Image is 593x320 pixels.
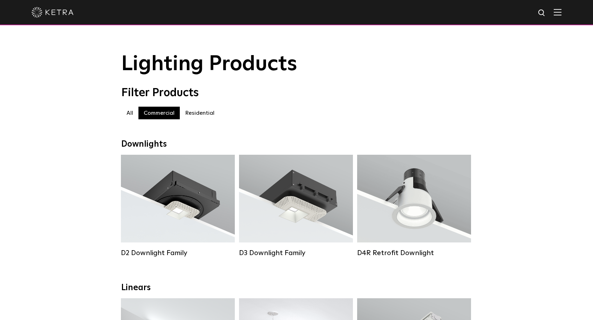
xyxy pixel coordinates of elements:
a: D4R Retrofit Downlight Lumen Output:800Colors:White / BlackBeam Angles:15° / 25° / 40° / 60°Watta... [357,155,471,259]
div: D2 Downlight Family [121,249,235,257]
label: All [121,107,138,119]
div: Linears [121,283,472,293]
div: Filter Products [121,86,472,100]
a: D3 Downlight Family Lumen Output:700 / 900 / 1100Colors:White / Black / Silver / Bronze / Paintab... [239,155,353,259]
a: D2 Downlight Family Lumen Output:1200Colors:White / Black / Gloss Black / Silver / Bronze / Silve... [121,155,235,259]
img: ketra-logo-2019-white [32,7,74,18]
span: Lighting Products [121,54,297,75]
div: D3 Downlight Family [239,249,353,257]
div: D4R Retrofit Downlight [357,249,471,257]
div: Downlights [121,139,472,149]
label: Commercial [138,107,180,119]
img: Hamburger%20Nav.svg [554,9,561,15]
label: Residential [180,107,220,119]
img: search icon [538,9,546,18]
